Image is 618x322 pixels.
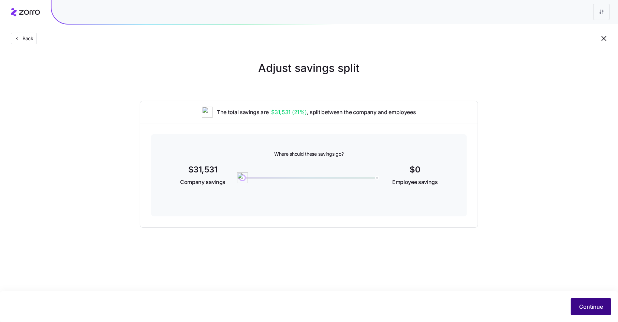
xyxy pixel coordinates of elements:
[202,107,213,118] img: ai-icon.png
[11,33,37,44] button: Back
[20,35,33,42] span: Back
[292,108,307,117] span: ( 21% )
[392,178,438,186] span: Employee savings
[393,166,437,174] span: $0
[181,166,225,174] span: $31,531
[571,298,611,315] button: Continue
[217,108,416,117] span: The total savings are , split between the company and employees
[237,172,248,183] img: ai-icon.png
[180,178,225,186] span: Company savings
[579,303,603,311] span: Continue
[274,151,344,157] span: Where should these savings go?
[271,108,307,117] span: $31,531
[140,60,478,76] h1: Adjust savings split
